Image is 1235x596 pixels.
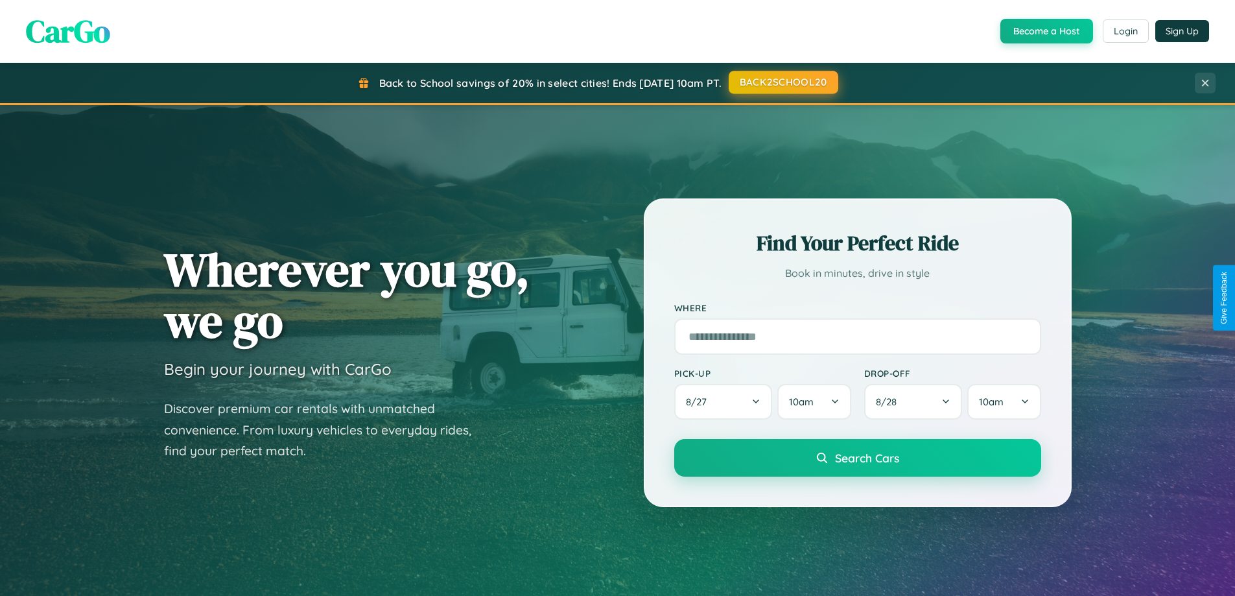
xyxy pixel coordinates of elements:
span: 8 / 28 [876,396,903,408]
h2: Find Your Perfect Ride [674,229,1041,257]
div: Give Feedback [1219,272,1229,324]
button: 10am [777,384,851,420]
span: CarGo [26,10,110,53]
label: Drop-off [864,368,1041,379]
span: Search Cars [835,451,899,465]
button: BACK2SCHOOL20 [729,71,838,94]
span: 10am [789,396,814,408]
span: 10am [979,396,1004,408]
button: 8/27 [674,384,773,420]
span: 8 / 27 [686,396,713,408]
span: Back to School savings of 20% in select cities! Ends [DATE] 10am PT. [379,77,722,89]
label: Pick-up [674,368,851,379]
button: 8/28 [864,384,963,420]
button: Search Cars [674,439,1041,477]
label: Where [674,302,1041,313]
h3: Begin your journey with CarGo [164,359,392,379]
p: Discover premium car rentals with unmatched convenience. From luxury vehicles to everyday rides, ... [164,398,488,462]
h1: Wherever you go, we go [164,244,530,346]
button: Sign Up [1155,20,1209,42]
button: Login [1103,19,1149,43]
button: Become a Host [1000,19,1093,43]
p: Book in minutes, drive in style [674,264,1041,283]
button: 10am [967,384,1041,420]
